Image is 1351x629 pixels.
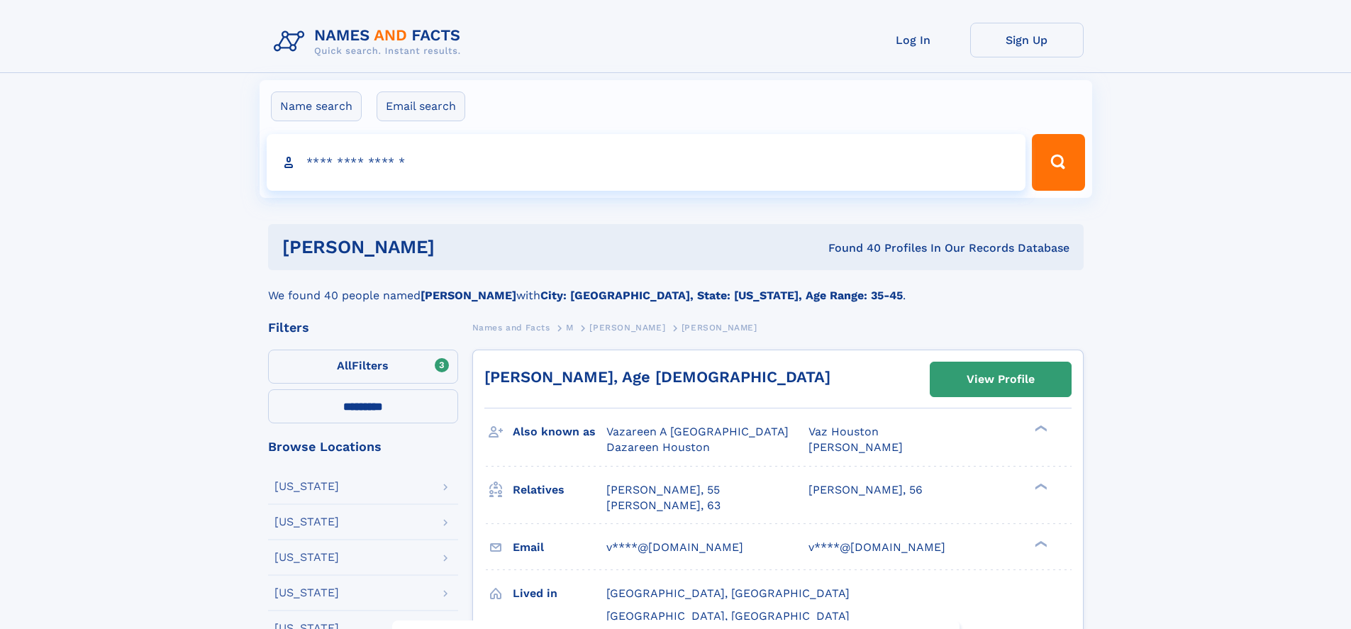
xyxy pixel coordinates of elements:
[337,359,352,372] span: All
[540,289,903,302] b: City: [GEOGRAPHIC_DATA], State: [US_STATE], Age Range: 35-45
[606,498,721,513] a: [PERSON_NAME], 63
[606,586,850,600] span: [GEOGRAPHIC_DATA], [GEOGRAPHIC_DATA]
[808,425,879,438] span: Vaz Houston
[606,482,720,498] a: [PERSON_NAME], 55
[274,587,339,599] div: [US_STATE]
[967,363,1035,396] div: View Profile
[472,318,550,336] a: Names and Facts
[282,238,632,256] h1: [PERSON_NAME]
[970,23,1084,57] a: Sign Up
[268,350,458,384] label: Filters
[274,516,339,528] div: [US_STATE]
[930,362,1071,396] a: View Profile
[589,323,665,333] span: [PERSON_NAME]
[513,581,606,606] h3: Lived in
[274,481,339,492] div: [US_STATE]
[606,425,789,438] span: Vazareen A [GEOGRAPHIC_DATA]
[377,91,465,121] label: Email search
[808,482,923,498] a: [PERSON_NAME], 56
[589,318,665,336] a: [PERSON_NAME]
[1031,539,1048,548] div: ❯
[513,535,606,560] h3: Email
[274,552,339,563] div: [US_STATE]
[513,478,606,502] h3: Relatives
[421,289,516,302] b: [PERSON_NAME]
[808,440,903,454] span: [PERSON_NAME]
[606,440,710,454] span: Dazareen Houston
[566,323,574,333] span: M
[682,323,757,333] span: [PERSON_NAME]
[484,368,830,386] a: [PERSON_NAME], Age [DEMOGRAPHIC_DATA]
[513,420,606,444] h3: Also known as
[268,321,458,334] div: Filters
[631,240,1069,256] div: Found 40 Profiles In Our Records Database
[857,23,970,57] a: Log In
[1031,424,1048,433] div: ❯
[1031,482,1048,491] div: ❯
[1032,134,1084,191] button: Search Button
[267,134,1026,191] input: search input
[606,609,850,623] span: [GEOGRAPHIC_DATA], [GEOGRAPHIC_DATA]
[566,318,574,336] a: M
[268,270,1084,304] div: We found 40 people named with .
[268,23,472,61] img: Logo Names and Facts
[271,91,362,121] label: Name search
[268,440,458,453] div: Browse Locations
